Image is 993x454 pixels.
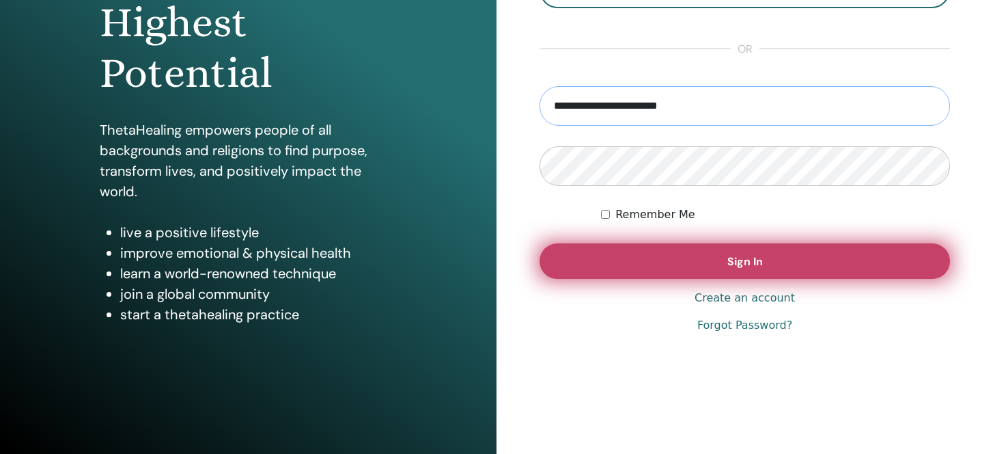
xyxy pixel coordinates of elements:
button: Sign In [540,243,950,279]
span: or [731,41,759,57]
span: Sign In [727,254,763,269]
li: join a global community [120,284,397,304]
li: improve emotional & physical health [120,243,397,263]
p: ThetaHealing empowers people of all backgrounds and religions to find purpose, transform lives, a... [100,120,397,202]
li: live a positive lifestyle [120,222,397,243]
a: Forgot Password? [697,317,792,334]
label: Remember Me [615,206,695,223]
li: start a thetahealing practice [120,304,397,325]
div: Keep me authenticated indefinitely or until I manually logout [601,206,950,223]
li: learn a world-renowned technique [120,263,397,284]
a: Create an account [695,290,795,306]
